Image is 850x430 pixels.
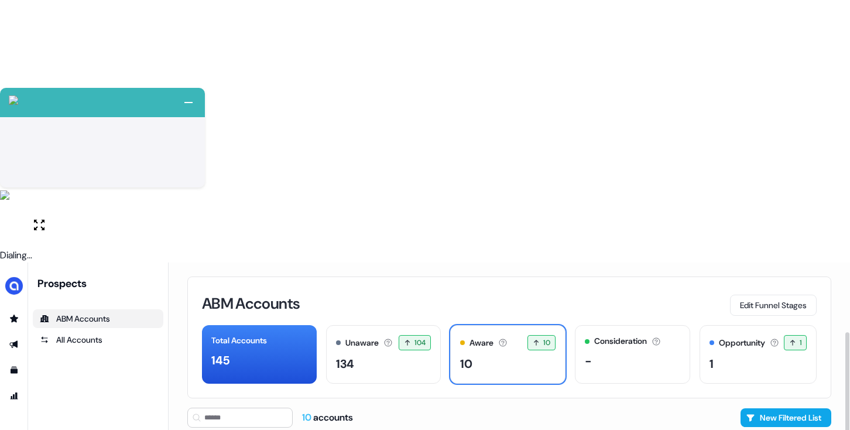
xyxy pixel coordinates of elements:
[414,337,426,349] span: 104
[302,411,313,424] span: 10
[40,313,156,325] div: ABM Accounts
[5,309,23,328] a: Go to prospects
[211,335,267,347] div: Total Accounts
[302,411,353,424] div: accounts
[730,295,817,316] button: Edit Funnel Stages
[719,337,765,349] div: Opportunity
[37,277,163,291] div: Prospects
[594,335,647,347] div: Consideration
[211,351,229,369] div: 145
[460,355,472,373] div: 10
[33,330,163,349] a: All accounts
[543,337,550,349] span: 10
[9,95,18,105] img: callcloud-icon-white-35.svg
[585,352,592,370] div: -
[5,335,23,354] a: Go to outbound experience
[336,355,354,373] div: 134
[741,408,831,427] button: New Filtered List
[710,355,714,373] div: 1
[5,387,23,405] a: Go to attribution
[345,337,379,349] div: Unaware
[202,296,300,311] h3: ABM Accounts
[800,337,801,349] span: 1
[40,334,156,346] div: All Accounts
[5,361,23,380] a: Go to templates
[33,309,163,328] a: ABM Accounts
[469,337,493,349] div: Aware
